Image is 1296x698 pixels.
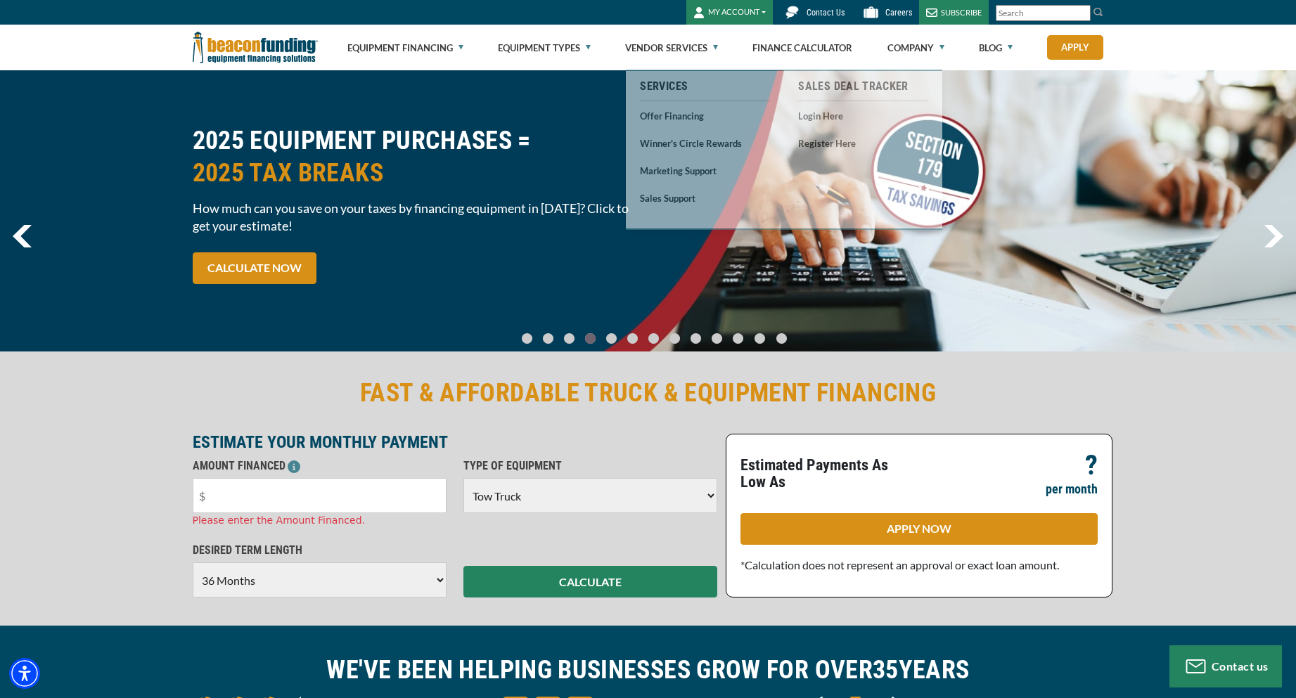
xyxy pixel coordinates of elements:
p: TYPE OF EQUIPMENT [463,458,717,474]
a: Clear search text [1076,8,1087,19]
img: Beacon Funding Corporation logo [193,25,318,70]
a: Equipment Financing [347,25,463,70]
a: Go To Slide 4 [603,332,620,344]
span: 35 [873,655,899,685]
a: Go To Slide 5 [624,332,641,344]
p: DESIRED TERM LENGTH [193,542,447,559]
button: Contact us [1169,645,1282,687]
span: How much can you save on your taxes by financing equipment in [DATE]? Click to get your estimate! [193,200,640,235]
a: Vendor Services [625,25,718,70]
a: Winner's Circle Rewards [640,134,770,152]
a: Go To Slide 1 [539,332,556,344]
span: 2025 TAX BREAKS [193,157,640,189]
span: Careers [885,8,912,18]
a: next [1264,225,1283,247]
div: Please enter the Amount Financed. [193,513,447,528]
a: Go To Slide 12 [773,332,790,344]
button: CALCULATE [463,566,717,597]
a: CALCULATE NOW [193,252,316,284]
p: per month [1046,481,1098,498]
a: Go To Slide 2 [560,332,577,344]
a: previous [13,225,32,247]
h2: WE'VE BEEN HELPING BUSINESSES GROW FOR OVER YEARS [193,654,1104,686]
img: Search [1093,6,1104,18]
h2: 2025 EQUIPMENT PURCHASES = [193,124,640,189]
a: Go To Slide 9 [708,332,725,344]
span: Contact us [1212,659,1269,673]
a: Finance Calculator [752,25,852,70]
a: Register Here [798,134,928,152]
p: ? [1085,457,1098,474]
p: AMOUNT FINANCED [193,458,447,474]
a: Apply [1047,35,1103,60]
a: Services [640,78,770,95]
a: Login Here [798,107,928,124]
a: Company [887,25,944,70]
a: Go To Slide 11 [751,332,769,344]
span: Contact Us [807,8,845,18]
a: Offer Financing [640,107,770,124]
a: Sales Deal Tracker [798,78,928,95]
p: Estimated Payments As Low As [740,457,911,491]
p: ESTIMATE YOUR MONTHLY PAYMENT [193,434,717,451]
a: Sales Support [640,189,770,207]
h2: FAST & AFFORDABLE TRUCK & EQUIPMENT FINANCING [193,377,1104,409]
a: Blog [979,25,1013,70]
img: Left Navigator [13,225,32,247]
div: Accessibility Menu [9,658,40,689]
a: Marketing Support [640,162,770,179]
a: Go To Slide 3 [582,332,598,344]
a: Go To Slide 7 [666,332,683,344]
input: $ [193,478,447,513]
a: APPLY NOW [740,513,1098,545]
img: Right Navigator [1264,225,1283,247]
a: Equipment Types [498,25,591,70]
a: Go To Slide 0 [518,332,535,344]
span: *Calculation does not represent an approval or exact loan amount. [740,558,1059,571]
a: Go To Slide 6 [645,332,662,344]
input: Search [996,5,1091,21]
a: Go To Slide 8 [687,332,704,344]
a: Go To Slide 10 [729,332,747,344]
